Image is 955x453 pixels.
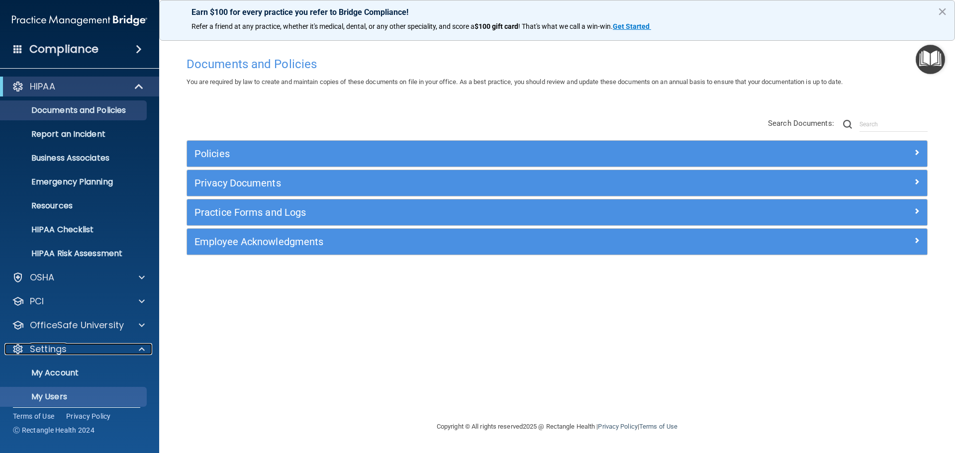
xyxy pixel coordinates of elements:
[6,177,142,187] p: Emergency Planning
[518,22,613,30] span: ! That's what we call a win-win.
[6,105,142,115] p: Documents and Policies
[30,319,124,331] p: OfficeSafe University
[13,411,54,421] a: Terms of Use
[30,272,55,283] p: OSHA
[639,423,677,430] a: Terms of Use
[6,249,142,259] p: HIPAA Risk Assessment
[613,22,650,30] strong: Get Started
[938,3,947,19] button: Close
[613,22,651,30] a: Get Started
[194,148,735,159] h5: Policies
[12,295,145,307] a: PCI
[12,81,144,92] a: HIPAA
[29,42,98,56] h4: Compliance
[6,225,142,235] p: HIPAA Checklist
[30,295,44,307] p: PCI
[6,153,142,163] p: Business Associates
[12,319,145,331] a: OfficeSafe University
[187,78,843,86] span: You are required by law to create and maintain copies of these documents on file in your office. ...
[187,58,928,71] h4: Documents and Policies
[194,204,920,220] a: Practice Forms and Logs
[6,129,142,139] p: Report an Incident
[194,178,735,188] h5: Privacy Documents
[191,7,923,17] p: Earn $100 for every practice you refer to Bridge Compliance!
[475,22,518,30] strong: $100 gift card
[194,146,920,162] a: Policies
[843,120,852,129] img: ic-search.3b580494.png
[191,22,475,30] span: Refer a friend at any practice, whether it's medical, dental, or any other speciality, and score a
[6,392,142,402] p: My Users
[6,368,142,378] p: My Account
[194,175,920,191] a: Privacy Documents
[768,119,834,128] span: Search Documents:
[859,117,928,132] input: Search
[12,272,145,283] a: OSHA
[598,423,637,430] a: Privacy Policy
[30,343,67,355] p: Settings
[66,411,111,421] a: Privacy Policy
[194,234,920,250] a: Employee Acknowledgments
[12,10,147,30] img: PMB logo
[916,45,945,74] button: Open Resource Center
[30,81,55,92] p: HIPAA
[6,201,142,211] p: Resources
[194,236,735,247] h5: Employee Acknowledgments
[12,343,145,355] a: Settings
[194,207,735,218] h5: Practice Forms and Logs
[376,411,739,443] div: Copyright © All rights reserved 2025 @ Rectangle Health | |
[13,425,95,435] span: Ⓒ Rectangle Health 2024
